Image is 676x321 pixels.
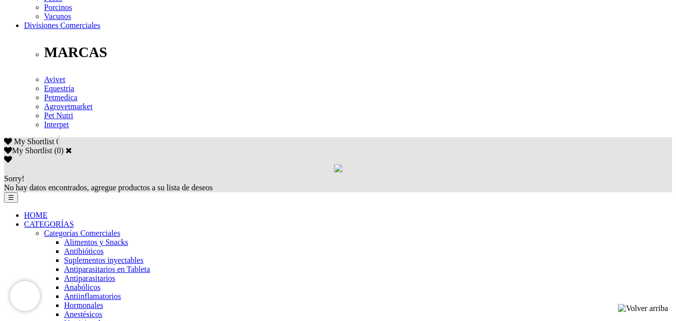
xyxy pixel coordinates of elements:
[64,247,104,255] a: Antibióticos
[4,174,672,192] div: No hay datos encontrados, agregue productos a su lista de deseos
[44,102,93,111] a: Agrovetmarket
[44,12,71,21] a: Vacunos
[14,137,54,146] span: My Shortlist
[44,3,72,12] a: Porcinos
[44,84,74,93] a: Equestria
[44,120,69,129] a: Interpet
[44,75,65,84] a: Avivet
[64,274,115,282] a: Antiparasitarios
[44,111,73,120] a: Pet Nutri
[56,137,60,146] span: 0
[64,292,121,300] a: Antiinflamatorios
[334,164,342,172] img: loading.gif
[24,21,100,30] a: Divisiones Comerciales
[44,229,120,237] a: Categorías Comerciales
[24,220,74,228] a: CATEGORÍAS
[64,238,128,246] a: Alimentos y Snacks
[24,211,48,219] a: HOME
[64,301,103,309] a: Hormonales
[4,146,52,155] label: My Shortlist
[4,174,25,183] span: Sorry!
[4,192,18,203] button: ☰
[64,256,144,264] a: Suplementos inyectables
[618,304,668,313] img: Volver arriba
[44,93,78,102] a: Petmedica
[44,44,672,61] p: MARCAS
[66,146,72,154] a: Cerrar
[64,265,150,273] a: Antiparasitarios en Tableta
[10,281,40,311] iframe: Brevo live chat
[64,283,101,291] a: Anabólicos
[64,310,102,318] a: Anestésicos
[54,146,64,155] span: ( )
[57,146,61,155] label: 0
